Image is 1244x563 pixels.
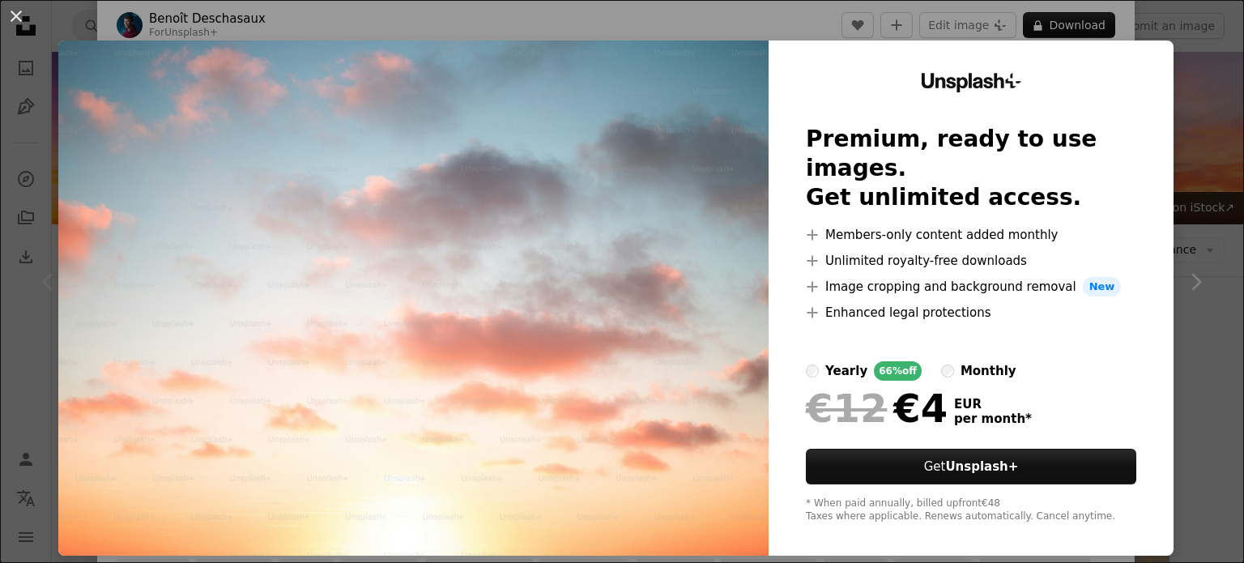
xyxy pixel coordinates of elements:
span: €12 [806,387,887,429]
span: New [1083,277,1122,296]
div: €4 [806,387,948,429]
li: Enhanced legal protections [806,303,1136,322]
input: monthly [941,365,954,377]
li: Unlimited royalty-free downloads [806,251,1136,271]
span: per month * [954,412,1032,426]
div: 66% off [874,361,922,381]
h2: Premium, ready to use images. Get unlimited access. [806,125,1136,212]
input: yearly66%off [806,365,819,377]
strong: Unsplash+ [945,459,1018,474]
li: Image cropping and background removal [806,277,1136,296]
div: monthly [961,361,1016,381]
span: EUR [954,397,1032,412]
button: GetUnsplash+ [806,449,1136,484]
div: yearly [825,361,867,381]
li: Members-only content added monthly [806,225,1136,245]
div: * When paid annually, billed upfront €48 Taxes where applicable. Renews automatically. Cancel any... [806,497,1136,523]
